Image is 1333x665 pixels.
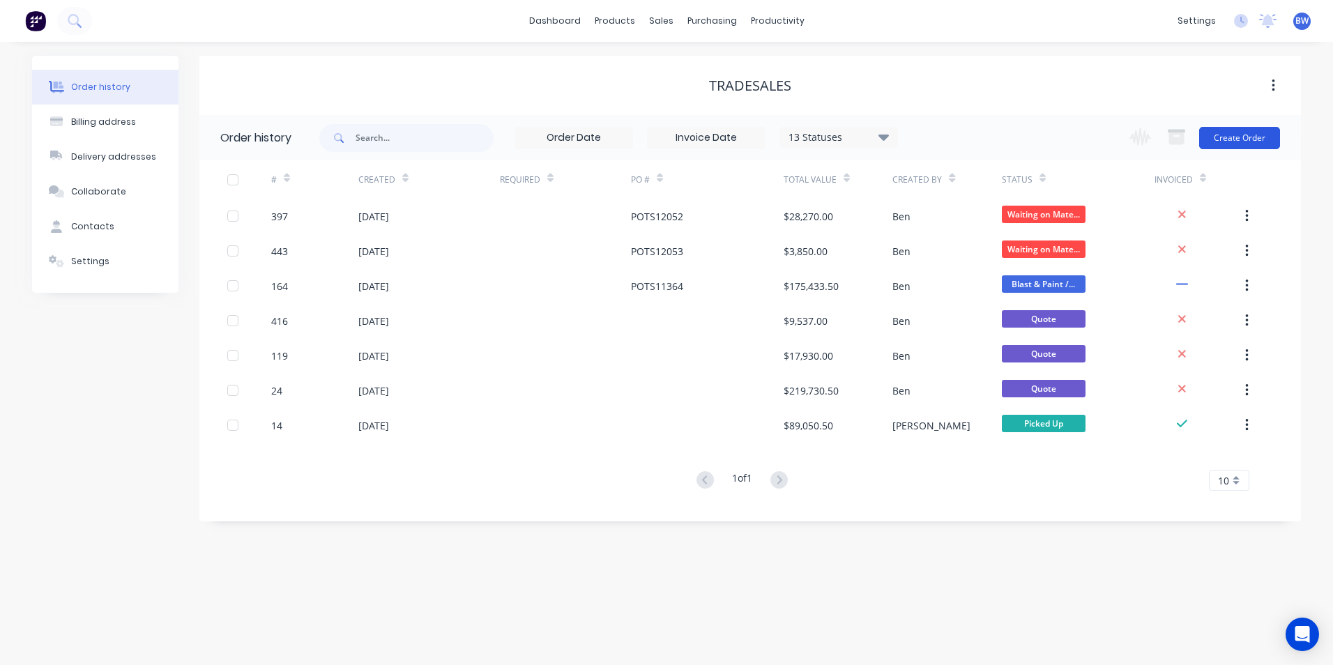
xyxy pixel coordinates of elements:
span: 10 [1218,473,1229,488]
div: [DATE] [358,279,389,293]
div: Invoiced [1155,160,1242,199]
div: Ben [892,314,911,328]
div: Contacts [71,220,114,233]
input: Search... [356,124,494,152]
div: POTS11364 [631,279,683,293]
div: settings [1171,10,1223,31]
div: Created [358,160,500,199]
div: purchasing [680,10,744,31]
div: Open Intercom Messenger [1286,618,1319,651]
div: $9,537.00 [784,314,828,328]
button: Collaborate [32,174,178,209]
button: Order history [32,70,178,105]
div: 24 [271,383,282,398]
span: Quote [1002,310,1086,328]
div: # [271,160,358,199]
span: Quote [1002,345,1086,362]
div: 416 [271,314,288,328]
div: Status [1002,160,1155,199]
div: $17,930.00 [784,349,833,363]
span: Picked Up [1002,415,1086,432]
div: Ben [892,244,911,259]
div: $28,270.00 [784,209,833,224]
div: Collaborate [71,185,126,198]
div: PO # [631,174,650,186]
div: 1 of 1 [732,471,752,491]
span: Quote [1002,380,1086,397]
div: [PERSON_NAME] [892,418,970,433]
div: POTS12053 [631,244,683,259]
div: $175,433.50 [784,279,839,293]
div: $3,850.00 [784,244,828,259]
input: Invoice Date [648,128,765,148]
div: Invoiced [1155,174,1193,186]
div: # [271,174,277,186]
div: productivity [744,10,812,31]
div: PO # [631,160,784,199]
button: Contacts [32,209,178,244]
div: 443 [271,244,288,259]
input: Order Date [515,128,632,148]
div: Created [358,174,395,186]
div: Billing address [71,116,136,128]
button: Delivery addresses [32,139,178,174]
div: Ben [892,279,911,293]
button: Settings [32,244,178,279]
span: BW [1295,15,1309,27]
div: [DATE] [358,418,389,433]
div: Ben [892,349,911,363]
div: Order history [220,130,291,146]
span: Blast & Paint /... [1002,275,1086,293]
div: [DATE] [358,349,389,363]
div: [DATE] [358,244,389,259]
div: Settings [71,255,109,268]
a: dashboard [522,10,588,31]
div: [DATE] [358,209,389,224]
div: sales [642,10,680,31]
div: Order history [71,81,130,93]
div: 164 [271,279,288,293]
button: Create Order [1199,127,1280,149]
div: 119 [271,349,288,363]
span: Waiting on Mate... [1002,240,1086,258]
div: Delivery addresses [71,151,156,163]
div: $219,730.50 [784,383,839,398]
div: [DATE] [358,314,389,328]
div: Created By [892,160,1001,199]
div: 14 [271,418,282,433]
div: Tradesales [709,77,791,94]
div: products [588,10,642,31]
button: Billing address [32,105,178,139]
div: 397 [271,209,288,224]
div: 13 Statuses [780,130,897,145]
div: Ben [892,383,911,398]
div: Status [1002,174,1033,186]
div: $89,050.50 [784,418,833,433]
div: Required [500,174,540,186]
div: Total Value [784,160,892,199]
div: [DATE] [358,383,389,398]
div: Ben [892,209,911,224]
div: Required [500,160,631,199]
div: Total Value [784,174,837,186]
img: Factory [25,10,46,31]
span: Waiting on Mate... [1002,206,1086,223]
div: Created By [892,174,942,186]
div: POTS12052 [631,209,683,224]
